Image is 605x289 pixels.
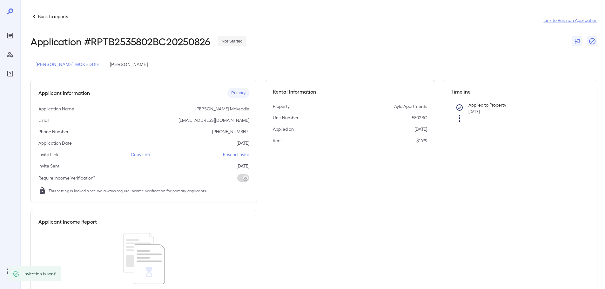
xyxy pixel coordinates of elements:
[273,115,299,121] p: Unit Number
[38,106,74,112] p: Application Name
[273,88,427,95] h5: Rental Information
[572,36,582,46] button: Flag Report
[394,103,427,109] p: Ayla Apartments
[5,266,15,276] div: Log Out
[30,57,105,72] button: [PERSON_NAME] Mckeddie
[38,218,97,226] h5: Applicant Income Report
[273,126,294,132] p: Applied on
[49,187,207,194] span: This setting is locked since we always require income verification for primary applicants.
[5,69,15,79] div: FAQ
[30,36,210,47] h2: Application # RPTB2535802BC20250826
[451,88,590,95] h5: Timeline
[24,268,56,279] div: Invitation is sent!
[38,117,49,123] p: Email
[38,13,68,20] p: Back to reports
[587,36,597,46] button: Close Report
[5,49,15,60] div: Manage Users
[38,128,69,135] p: Phone Number
[38,140,72,146] p: Application Date
[38,151,58,158] p: Invite Link
[468,102,580,108] p: Applied to Property
[195,106,249,112] p: [PERSON_NAME] Mckeddie
[227,90,249,96] span: Primary
[38,163,59,169] p: Invite Sent
[237,140,249,146] p: [DATE]
[273,103,290,109] p: Property
[273,137,282,144] p: Rent
[38,175,95,181] p: Require Income Verification?
[38,89,90,97] h5: Applicant Information
[468,109,480,114] span: [DATE]
[237,163,249,169] p: [DATE]
[178,117,249,123] p: [EMAIL_ADDRESS][DOMAIN_NAME]
[412,115,427,121] p: 5802BC
[416,137,427,144] p: $1699
[414,126,427,132] p: [DATE]
[218,38,246,44] span: Not Started
[105,57,153,72] button: [PERSON_NAME]
[5,30,15,41] div: Reports
[543,17,597,23] a: Link to Resman Application
[131,151,151,158] p: Copy Link
[223,151,249,158] p: Resend Invite
[212,128,249,135] p: [PHONE_NUMBER]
